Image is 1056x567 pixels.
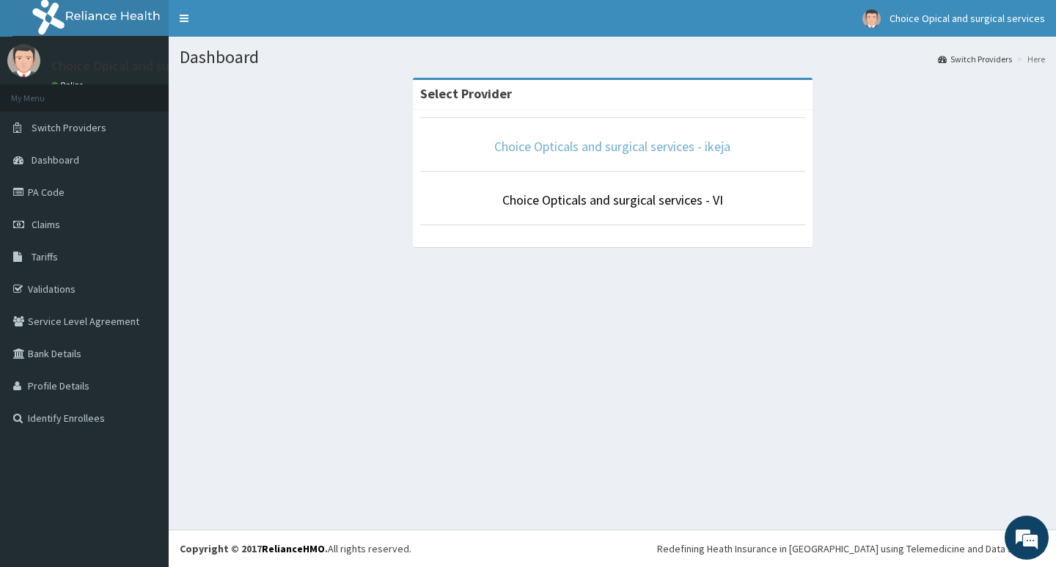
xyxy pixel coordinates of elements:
strong: Select Provider [420,85,512,102]
a: Choice Opticals and surgical services - ikeja [494,138,730,155]
a: Online [51,80,87,90]
footer: All rights reserved. [169,530,1056,567]
span: Claims [32,218,60,231]
span: Choice Opical and surgical services [890,12,1045,25]
a: RelianceHMO [262,542,325,555]
div: Redefining Heath Insurance in [GEOGRAPHIC_DATA] using Telemedicine and Data Science! [657,541,1045,556]
h1: Dashboard [180,48,1045,67]
a: Choice Opticals and surgical services - VI [502,191,723,208]
img: User Image [7,44,40,77]
li: Here [1013,53,1045,65]
span: Tariffs [32,250,58,263]
strong: Copyright © 2017 . [180,542,328,555]
img: User Image [862,10,881,28]
span: Switch Providers [32,121,106,134]
a: Switch Providers [938,53,1012,65]
span: Dashboard [32,153,79,167]
p: Choice Opical and surgical services [51,59,250,73]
